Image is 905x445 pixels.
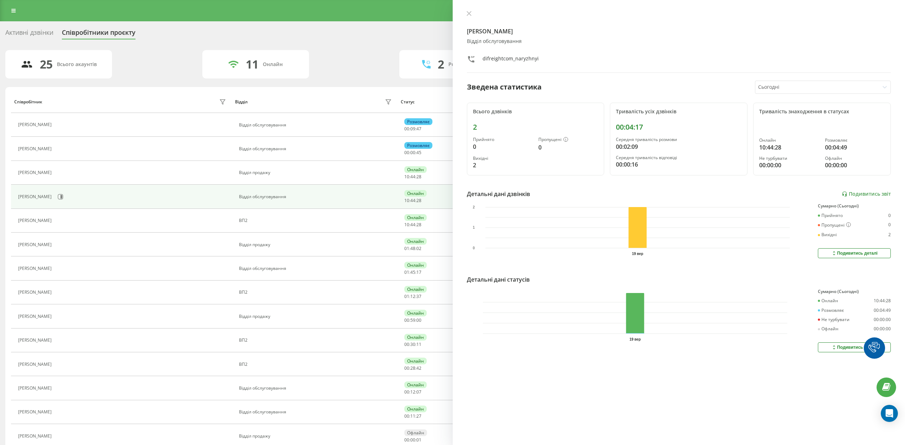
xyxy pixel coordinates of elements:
span: 27 [416,413,421,419]
div: Відділ [235,99,247,104]
div: 00:04:49 [874,308,891,313]
div: Статус [401,99,415,104]
div: Детальні дані статусів [467,275,530,284]
div: Пропущені [818,222,851,228]
div: : : [404,246,421,251]
div: Онлайн [404,310,427,316]
div: [PERSON_NAME] [18,362,53,367]
span: 00 [404,389,409,395]
text: 2 [473,205,475,209]
span: 01 [404,245,409,251]
span: 47 [416,126,421,132]
span: 09 [410,126,415,132]
div: Зведена статистика [467,82,542,92]
div: : : [404,414,421,419]
span: 10 [404,174,409,180]
div: Відділ продажу [239,242,394,247]
span: 00 [410,150,415,156]
div: Розмовляє [404,118,432,125]
div: Відділ обслуговування [467,38,891,44]
div: Вихідні [473,156,533,161]
span: 42 [416,365,421,371]
div: [PERSON_NAME] [18,434,53,439]
div: Онлайн [404,190,427,197]
div: Вихідні [818,232,837,237]
span: 11 [410,413,415,419]
div: 0 [888,222,891,228]
div: Відділ продажу [239,314,394,319]
span: 45 [416,150,421,156]
div: : : [404,318,421,323]
div: 00:04:17 [616,123,741,131]
div: Середня тривалість відповіді [616,155,741,160]
span: 10 [404,222,409,228]
div: Подивитись деталі [831,250,878,256]
div: 00:00:00 [874,326,891,331]
div: Співробітники проєкту [62,29,135,40]
div: [PERSON_NAME] [18,266,53,271]
div: 00:04:49 [825,143,885,152]
div: Розмовляють [448,61,483,67]
span: 00 [404,126,409,132]
span: 44 [410,197,415,203]
text: 0 [473,246,475,250]
div: Open Intercom Messenger [881,405,898,422]
div: Відділ обслуговування [239,266,394,271]
text: 19 вер [632,252,643,256]
div: 00:00:00 [825,161,885,169]
div: Онлайн [404,262,427,268]
div: [PERSON_NAME] [18,242,53,247]
span: 00 [404,317,409,323]
div: Онлайн [404,406,427,412]
div: 0 [473,142,533,151]
div: Активні дзвінки [5,29,53,40]
div: Онлайн [404,214,427,221]
span: 00 [404,413,409,419]
div: 2 [438,58,444,71]
div: Онлайн [263,61,283,67]
div: : : [404,342,421,347]
text: 19 вер [629,337,641,341]
span: 37 [416,293,421,299]
div: Офлайн [825,156,885,161]
span: 00 [410,437,415,443]
div: : : [404,366,421,371]
div: : : [404,222,421,227]
div: Подивитись деталі [831,344,878,350]
div: Тривалість знаходження в статусах [759,109,885,115]
button: Подивитись деталі [818,248,891,258]
div: [PERSON_NAME] [18,146,53,151]
div: Прийнято [818,213,843,218]
div: [PERSON_NAME] [18,409,53,414]
div: 0 [538,143,598,152]
div: 10:44:28 [759,143,819,152]
span: 48 [410,245,415,251]
div: [PERSON_NAME] [18,170,53,175]
span: 44 [410,174,415,180]
div: [PERSON_NAME] [18,338,53,343]
div: Не турбувати [759,156,819,161]
div: 00:00:16 [616,160,741,169]
span: 44 [410,222,415,228]
span: 00 [404,437,409,443]
div: ВП2 [239,362,394,367]
div: : : [404,174,421,179]
div: Офлайн [818,326,839,331]
div: 25 [40,58,53,71]
div: 0 [888,213,891,218]
span: 17 [416,269,421,275]
text: 1 [473,226,475,229]
div: 10:44:28 [874,298,891,303]
span: 00 [404,365,409,371]
button: Подивитись деталі [818,342,891,352]
div: ВП2 [239,290,394,295]
span: 01 [404,269,409,275]
div: Відділ обслуговування [239,123,394,127]
div: [PERSON_NAME] [18,194,53,199]
span: 28 [410,365,415,371]
div: 2 [888,232,891,237]
div: Детальні дані дзвінків [467,190,530,198]
div: : : [404,390,421,395]
div: Онлайн [404,238,427,245]
span: 10 [404,197,409,203]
